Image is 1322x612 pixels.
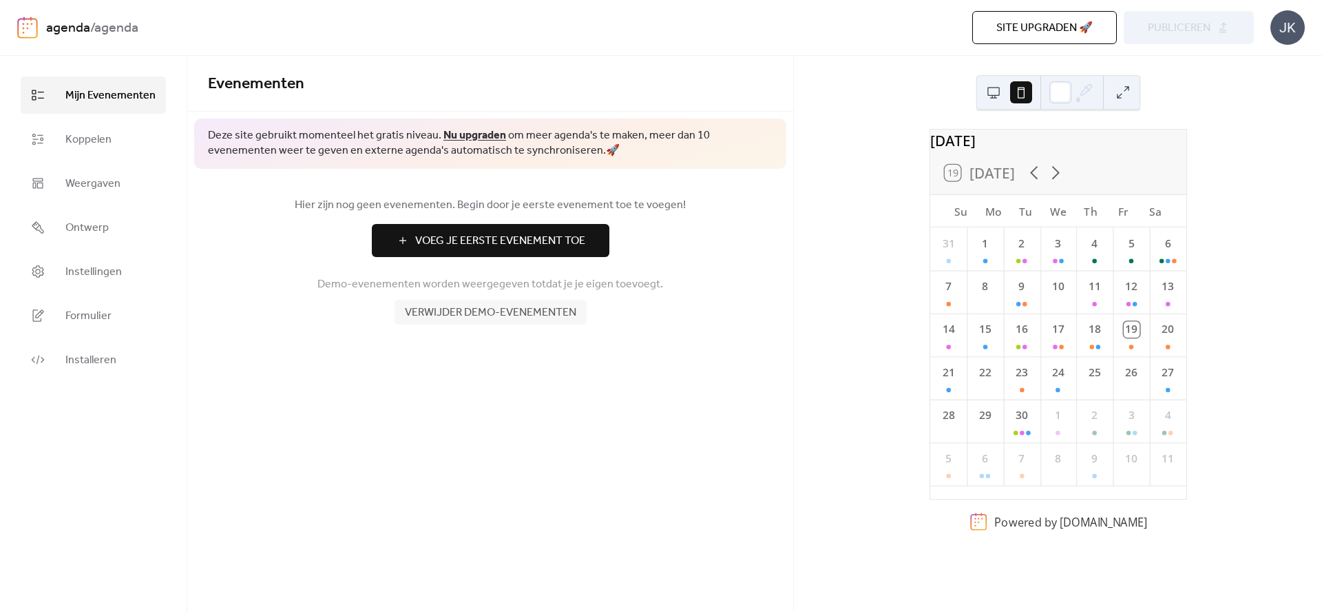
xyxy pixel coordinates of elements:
[1087,407,1102,423] div: 2
[1160,365,1175,380] div: 27
[1087,365,1102,380] div: 25
[972,11,1117,44] button: Site upgraden 🚀
[940,322,956,338] div: 14
[1087,322,1102,338] div: 18
[317,276,663,293] span: Demo-evenementen worden weergegeven totdat je je eigen toevoegt.
[1160,407,1175,423] div: 4
[1123,407,1139,423] div: 3
[443,125,506,146] a: Nu upgraden
[21,297,166,334] a: Formulier
[1014,236,1029,252] div: 2
[1014,278,1029,294] div: 9
[996,20,1093,37] span: Site upgraden 🚀
[65,132,112,148] span: Koppelen
[1050,322,1066,338] div: 17
[977,407,993,423] div: 29
[1160,322,1175,338] div: 20
[65,176,120,192] span: Weergaven
[940,236,956,252] div: 31
[1050,451,1066,467] div: 8
[1087,236,1102,252] div: 4
[65,308,112,325] span: Formulier
[1050,278,1066,294] div: 10
[1123,236,1139,252] div: 5
[1139,195,1171,227] div: Sa
[17,17,38,39] img: logo
[1160,451,1175,467] div: 11
[415,233,585,249] span: Voeg Je Eerste Evenement Toe
[65,88,156,104] span: Mijn Evenementen
[395,300,587,325] button: Verwijder demo-evenementen
[977,278,993,294] div: 8
[977,365,993,380] div: 22
[1123,451,1139,467] div: 10
[1009,195,1042,227] div: Tu
[1160,278,1175,294] div: 13
[208,69,304,99] span: Evenementen
[1014,451,1029,467] div: 7
[994,514,1147,529] div: Powered by
[1123,278,1139,294] div: 12
[1050,236,1066,252] div: 3
[94,15,138,41] b: agenda
[977,195,1009,227] div: Mo
[21,341,166,378] a: Installeren
[65,352,116,369] span: Installeren
[21,253,166,290] a: Instellingen
[21,209,166,246] a: Ontwerp
[940,278,956,294] div: 7
[940,451,956,467] div: 5
[1050,365,1066,380] div: 24
[1106,195,1139,227] div: Fr
[1160,236,1175,252] div: 6
[46,15,90,41] a: agenda
[930,130,1186,151] div: [DATE]
[21,121,166,158] a: Koppelen
[1042,195,1074,227] div: We
[208,224,773,257] a: Voeg Je Eerste Evenement Toe
[1059,514,1146,529] a: [DOMAIN_NAME]
[940,407,956,423] div: 28
[977,451,993,467] div: 6
[1014,322,1029,338] div: 16
[1014,365,1029,380] div: 23
[1123,322,1139,338] div: 19
[208,128,773,159] span: Deze site gebruikt momenteel het gratis niveau. om meer agenda's te maken, meer dan 10 evenemente...
[1014,407,1029,423] div: 30
[405,305,576,321] span: Verwijder demo-evenementen
[21,76,166,114] a: Mijn Evenementen
[1050,407,1066,423] div: 1
[1123,365,1139,380] div: 26
[1087,451,1102,467] div: 9
[1074,195,1106,227] div: Th
[1087,278,1102,294] div: 11
[944,195,976,227] div: Su
[90,15,94,41] b: /
[940,365,956,380] div: 21
[372,224,609,257] button: Voeg Je Eerste Evenement Toe
[977,236,993,252] div: 1
[65,264,122,280] span: Instellingen
[21,165,166,202] a: Weergaven
[208,197,773,214] span: Hier zijn nog geen evenementen. Begin door je eerste evenement toe te voegen!
[1270,10,1305,45] div: JK
[65,220,109,236] span: Ontwerp
[977,322,993,338] div: 15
